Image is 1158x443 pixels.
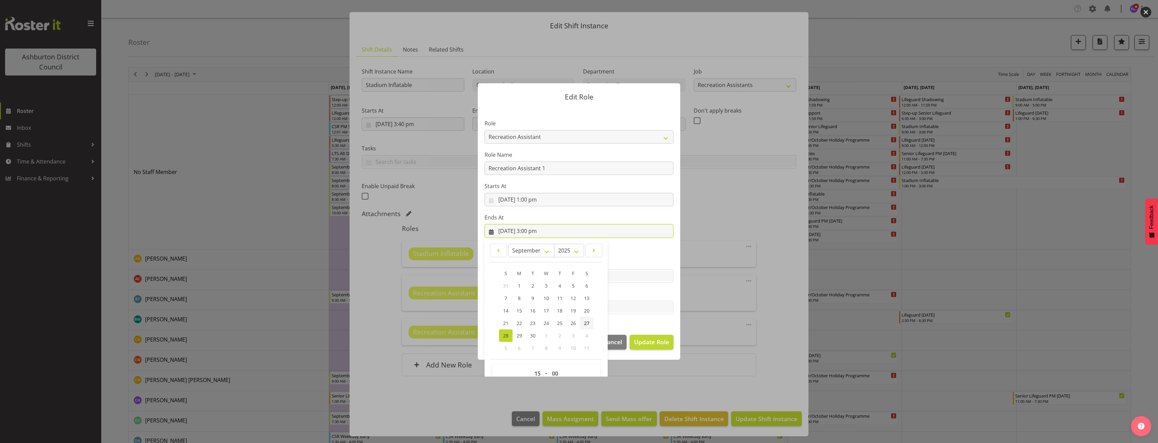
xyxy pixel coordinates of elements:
span: 15 [517,307,522,314]
span: 2 [531,283,534,289]
span: 21 [503,320,508,326]
label: Starts At [485,182,673,190]
span: 31 [503,283,508,289]
span: 20 [584,307,589,314]
a: 24 [540,317,553,329]
span: T [558,270,561,276]
a: 25 [553,317,567,329]
span: 8 [545,345,548,351]
span: W [544,270,548,276]
a: 20 [580,304,594,317]
a: 26 [567,317,580,329]
span: 1 [545,332,548,339]
span: 4 [558,283,561,289]
span: 7 [504,295,507,301]
a: 2 [526,279,540,292]
span: 24 [544,320,549,326]
a: 12 [567,292,580,304]
span: 9 [558,345,561,351]
input: Click to select... [485,193,673,206]
a: 3 [540,279,553,292]
a: 13 [580,292,594,304]
span: 26 [571,320,576,326]
span: 23 [530,320,535,326]
span: 16 [530,307,535,314]
label: Role [485,119,673,127]
span: : [545,367,547,384]
span: 10 [571,345,576,351]
span: 17 [544,307,549,314]
span: 30 [530,332,535,339]
input: E.g. Waiter 1 [485,161,673,175]
a: 17 [540,304,553,317]
a: 5 [567,279,580,292]
span: T [531,270,534,276]
span: F [572,270,574,276]
button: Cancel [599,335,626,350]
span: 27 [584,320,589,326]
span: 13 [584,295,589,301]
span: 10 [544,295,549,301]
a: 18 [553,304,567,317]
span: S [585,270,588,276]
span: 11 [557,295,562,301]
span: 29 [517,332,522,339]
span: 8 [518,295,521,301]
span: 4 [585,332,588,339]
img: help-xxl-2.png [1138,423,1145,430]
a: 16 [526,304,540,317]
span: Update Role [634,337,669,346]
span: 5 [504,345,507,351]
a: 7 [499,292,513,304]
a: 19 [567,304,580,317]
span: 18 [557,307,562,314]
span: 5 [572,283,575,289]
label: Ends At [485,213,673,221]
a: 4 [553,279,567,292]
span: 22 [517,320,522,326]
span: 14 [503,307,508,314]
span: 12 [571,295,576,301]
span: 3 [545,283,548,289]
span: Feedback [1149,205,1155,229]
span: 25 [557,320,562,326]
span: 6 [585,283,588,289]
label: Role Name [485,151,673,159]
a: 22 [513,317,526,329]
span: 28 [503,332,508,339]
a: 29 [513,329,526,342]
a: 21 [499,317,513,329]
a: 15 [513,304,526,317]
span: 19 [571,307,576,314]
span: 2 [558,332,561,339]
button: Update Role [630,335,673,350]
a: 30 [526,329,540,342]
a: 28 [499,329,513,342]
span: 7 [531,345,534,351]
span: 3 [572,332,575,339]
button: Feedback - Show survey [1145,199,1158,244]
a: 11 [553,292,567,304]
span: M [517,270,521,276]
a: 10 [540,292,553,304]
span: 6 [518,345,521,351]
span: 11 [584,345,589,351]
a: 1 [513,279,526,292]
a: 14 [499,304,513,317]
a: 6 [580,279,594,292]
span: Cancel [603,337,622,346]
span: 9 [531,295,534,301]
a: 9 [526,292,540,304]
input: Click to select... [485,224,673,238]
a: 23 [526,317,540,329]
a: 27 [580,317,594,329]
span: 1 [518,283,521,289]
span: S [504,270,507,276]
p: Edit Role [485,93,673,100]
a: 8 [513,292,526,304]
